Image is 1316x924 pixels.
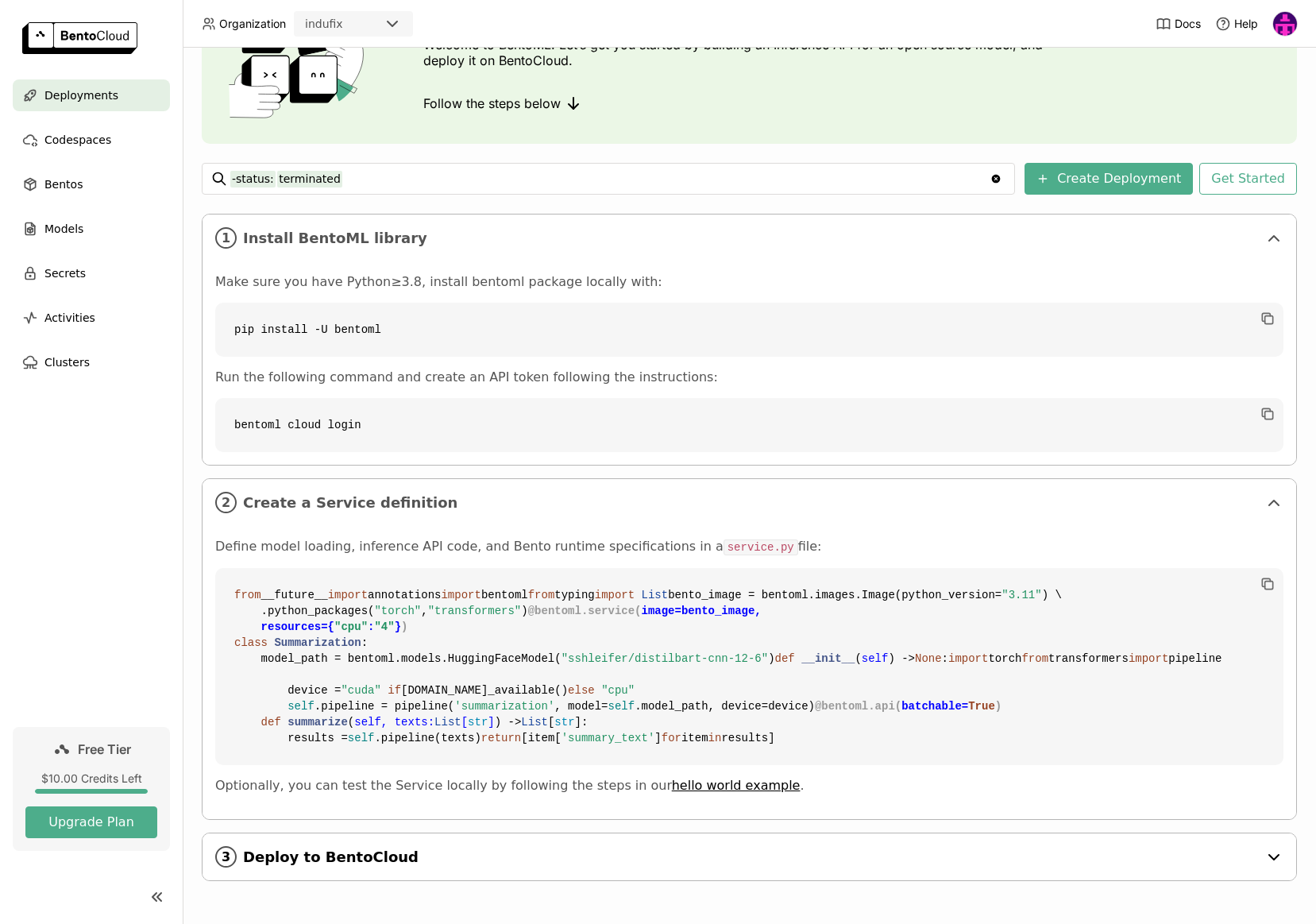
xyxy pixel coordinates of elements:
span: "cpu" [601,684,635,697]
button: Upgrade Plan [25,806,157,838]
span: Free Tier [78,741,131,757]
p: Run the following command and create an API token following the instructions: [215,369,1283,385]
a: Deployments [13,79,170,111]
span: List [434,716,461,729]
span: "3.11" [1001,589,1041,601]
span: def [775,652,795,665]
span: self [608,700,635,713]
input: Selected indufix. [345,17,346,33]
div: $10.00 Credits Left [25,771,157,786]
a: Free Tier$10.00 Credits LeftUpgrade Plan [13,727,170,851]
span: @bentoml.api( ) [815,700,1001,713]
span: Codespaces [44,130,111,149]
div: Keywords by Traffic [176,102,268,112]
span: self, texts: [ ] [354,716,494,729]
span: Models [44,219,83,238]
img: tab_keywords_by_traffic_grey.svg [158,100,171,113]
div: 3Deploy to BentoCloud [203,833,1296,880]
span: Help [1234,17,1258,31]
div: 2Create a Service definition [203,479,1296,526]
i: 2 [215,492,237,513]
span: str [554,716,574,729]
span: import [595,589,635,601]
p: Optionally, you can test the Service locally by following the steps in our . [215,778,1283,794]
img: logo [22,22,137,54]
span: "cuda" [341,684,380,697]
span: Deployments [44,86,118,105]
a: Models [13,213,170,245]
code: __future__ annotations bentoml typing bento_image = bentoml.images.Image(python_version= ) \ .pyt... [215,568,1283,765]
span: 'summary_text' [562,732,655,744]
button: Get Started [1199,163,1297,195]
a: Docs [1156,16,1201,32]
span: def [261,716,281,729]
span: summarize [288,716,348,729]
a: hello world example [672,778,801,793]
span: from [528,589,555,601]
span: self [862,652,889,665]
span: import [948,652,988,665]
span: Organization [219,17,286,31]
span: "torch" [374,605,421,617]
svg: Clear value [990,172,1002,185]
span: self [348,732,375,744]
code: service.py [724,539,798,555]
p: Define model loading, inference API code, and Bento runtime specifications in a file: [215,539,1283,555]
p: Welcome to BentoML! Let’s get you started by building an Inference API for an open source model, ... [423,37,1051,68]
span: List [521,716,548,729]
span: from [234,589,261,601]
span: import [441,589,480,601]
a: Secrets [13,257,170,289]
button: Create Deployment [1025,163,1193,195]
span: List [642,589,669,601]
span: for [662,732,681,744]
span: class [234,636,268,649]
span: batchable= [901,700,995,713]
i: 1 [215,227,237,249]
span: import [1129,652,1168,665]
span: if [388,684,401,697]
img: Francisco Carlos Moreno Junior [1273,12,1297,36]
a: Clusters [13,346,170,378]
span: __init__ [801,652,855,665]
span: None [915,652,942,665]
input: Search [230,166,990,191]
span: Summarization [274,636,361,649]
code: pip install -U bentoml [215,303,1283,357]
div: 1Install BentoML library [203,215,1296,261]
span: else [568,684,595,697]
span: import [328,589,368,601]
i: 3 [215,846,237,868]
div: Domain Overview [60,102,142,112]
a: Codespaces [13,124,170,156]
span: "cpu" [334,621,368,633]
span: "4" [374,621,394,633]
span: Clusters [44,353,90,372]
span: Docs [1175,17,1201,31]
div: indufix [305,16,343,32]
span: Create a Service definition [243,494,1258,512]
img: logo_orange.svg [25,25,38,38]
img: tab_domain_overview_orange.svg [43,100,56,113]
span: in [708,732,722,744]
img: website_grey.svg [25,41,38,54]
span: Install BentoML library [243,230,1258,247]
span: Follow the steps below [423,95,561,111]
div: Help [1215,16,1258,32]
span: "transformers" [428,605,522,617]
a: Activities [13,302,170,334]
div: v 4.0.25 [44,25,78,38]
span: 'summarization' [454,700,554,713]
span: self [288,700,315,713]
p: Make sure you have Python≥3.8, install bentoml package locally with: [215,274,1283,290]
span: Secrets [44,264,86,283]
span: Deploy to BentoCloud [243,849,1258,866]
span: str [468,716,488,729]
span: Bentos [44,175,83,194]
a: Bentos [13,168,170,200]
span: True [968,700,995,713]
span: Activities [44,308,95,327]
span: "sshleifer/distilbart-cnn-12-6" [562,652,768,665]
div: Domain: [DOMAIN_NAME] [41,41,175,54]
code: bentoml cloud login [215,398,1283,452]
